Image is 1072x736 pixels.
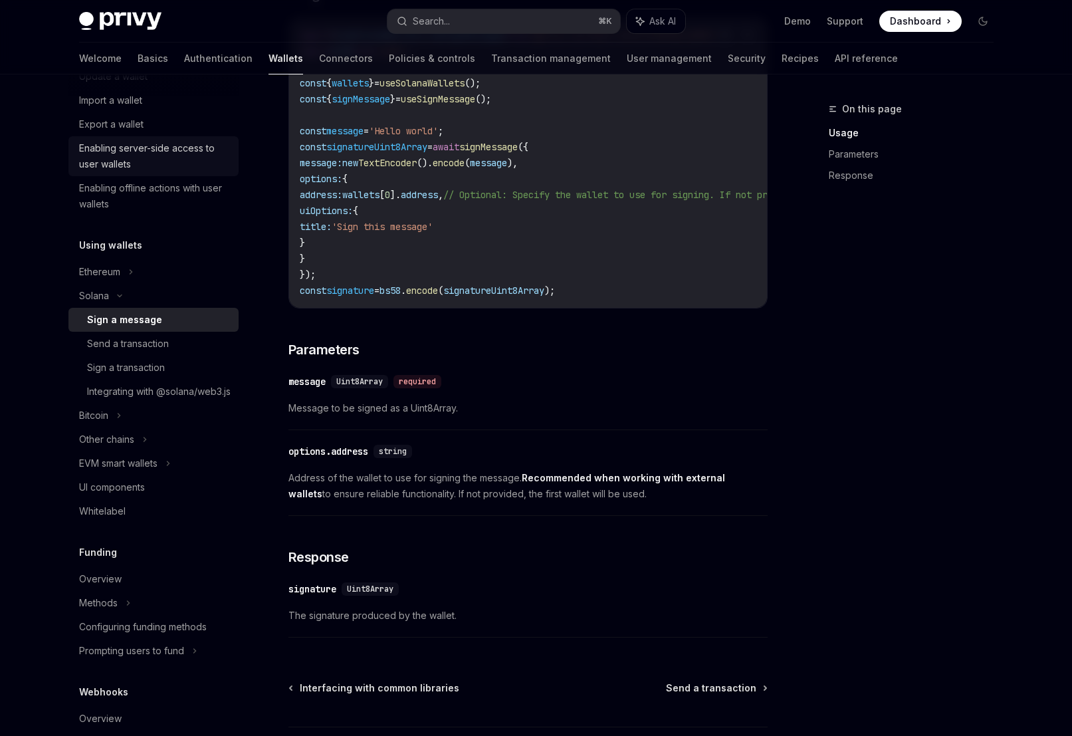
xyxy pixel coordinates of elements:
div: Prompting users to fund [79,643,184,659]
span: await [433,141,459,153]
span: = [374,285,379,297]
a: Security [728,43,766,74]
a: Import a wallet [68,88,239,112]
span: ); [544,285,555,297]
button: Search...⌘K [387,9,620,33]
span: address [401,189,438,201]
span: { [342,173,348,185]
span: useSolanaWallets [379,77,465,89]
span: = [374,77,379,89]
span: useSignMessage [401,93,475,105]
span: ), [507,157,518,169]
span: 0 [385,189,390,201]
span: 'Sign this message' [332,221,433,233]
a: Basics [138,43,168,74]
a: Sign a message [68,308,239,332]
span: Response [288,548,349,566]
div: Whitelabel [79,503,126,519]
a: Enabling offline actions with user wallets [68,176,239,216]
a: Configuring funding methods [68,615,239,639]
span: (); [465,77,481,89]
a: User management [627,43,712,74]
a: Export a wallet [68,112,239,136]
div: Configuring funding methods [79,619,207,635]
span: } [369,77,374,89]
span: // Optional: Specify the wallet to use for signing. If not provided, the first wallet will be used. [443,189,970,201]
span: title: [300,221,332,233]
span: 'Hello world' [369,125,438,137]
a: Overview [68,567,239,591]
span: ]. [390,189,401,201]
div: Export a wallet [79,116,144,132]
a: Response [829,165,1004,186]
span: signMessage [459,141,518,153]
span: } [300,253,305,265]
span: ( [438,285,443,297]
div: Search... [413,13,450,29]
a: Overview [68,707,239,731]
a: Enabling server-side access to user wallets [68,136,239,176]
span: Ask AI [649,15,676,28]
span: . [401,285,406,297]
div: Other chains [79,431,134,447]
a: Welcome [79,43,122,74]
span: signature [326,285,374,297]
span: , [438,189,443,201]
img: dark logo [79,12,161,31]
button: Toggle dark mode [972,11,994,32]
div: message [288,375,326,388]
span: wallets [342,189,379,201]
a: Dashboard [879,11,962,32]
span: ⌘ K [598,16,612,27]
span: ({ [518,141,528,153]
h5: Webhooks [79,684,128,700]
span: options: [300,173,342,185]
span: string [379,446,407,457]
a: Parameters [829,144,1004,165]
span: ( [465,157,470,169]
span: encode [406,285,438,297]
span: signMessage [332,93,390,105]
a: Interfacing with common libraries [290,681,459,695]
h5: Using wallets [79,237,142,253]
div: Solana [79,288,109,304]
a: Integrating with @solana/web3.js [68,380,239,404]
a: Authentication [184,43,253,74]
div: Enabling offline actions with user wallets [79,180,231,212]
a: Usage [829,122,1004,144]
span: Uint8Array [347,584,393,594]
span: encode [433,157,465,169]
h5: Funding [79,545,117,560]
span: { [326,77,332,89]
span: Parameters [288,340,360,359]
span: bs58 [379,285,401,297]
div: Sign a transaction [87,360,165,376]
a: Policies & controls [389,43,475,74]
a: Transaction management [491,43,611,74]
a: Send a transaction [68,332,239,356]
span: const [300,285,326,297]
span: const [300,77,326,89]
span: = [427,141,433,153]
span: message: [300,157,342,169]
span: ; [438,125,443,137]
span: Interfacing with common libraries [300,681,459,695]
a: Send a transaction [666,681,766,695]
span: } [390,93,395,105]
a: Sign a transaction [68,356,239,380]
span: signatureUint8Array [326,141,427,153]
span: const [300,125,326,137]
span: = [364,125,369,137]
a: Wallets [268,43,303,74]
div: Integrating with @solana/web3.js [87,384,231,400]
span: }); [300,269,316,281]
span: const [300,141,326,153]
div: Enabling server-side access to user wallets [79,140,231,172]
span: On this page [842,101,902,117]
span: Send a transaction [666,681,756,695]
div: Import a wallet [79,92,142,108]
div: UI components [79,479,145,495]
span: wallets [332,77,369,89]
span: (); [475,93,491,105]
span: const [300,93,326,105]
